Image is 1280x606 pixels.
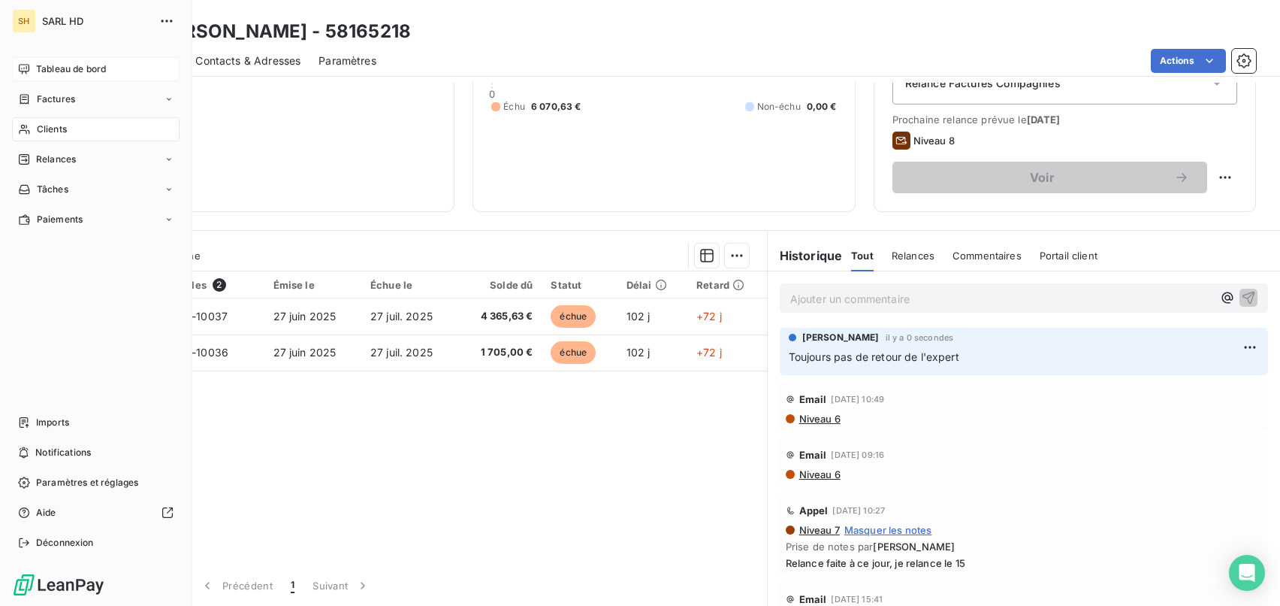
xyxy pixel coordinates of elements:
[36,153,76,166] span: Relances
[757,100,801,114] span: Non-échu
[551,305,596,328] span: échue
[370,346,433,359] span: 27 juil. 2025
[503,100,525,114] span: Échu
[1040,250,1097,262] span: Portail client
[626,346,651,359] span: 102 j
[892,114,1237,126] span: Prochaine relance prévue le
[12,501,180,525] a: Aide
[798,468,841,480] span: Niveau 6
[696,346,722,359] span: +72 j
[303,570,379,601] button: Suivant
[832,506,885,515] span: [DATE] 10:27
[913,135,955,147] span: Niveau 8
[798,413,841,425] span: Niveau 6
[213,278,226,292] span: 2
[799,504,829,517] span: Appel
[799,393,827,405] span: Email
[892,250,934,262] span: Relances
[195,53,300,68] span: Contacts & Adresses
[466,279,533,291] div: Solde dû
[551,341,596,364] span: échue
[36,416,69,429] span: Imports
[892,162,1207,193] button: Voir
[42,15,150,27] span: SARL HD
[12,573,105,597] img: Logo LeanPay
[844,524,932,536] span: Masquer les notes
[489,88,495,100] span: 0
[831,395,884,404] span: [DATE] 10:49
[799,449,827,461] span: Email
[35,446,91,459] span: Notifications
[910,171,1174,183] span: Voir
[696,310,722,323] span: +72 j
[36,506,56,520] span: Aide
[273,310,337,323] span: 27 juin 2025
[36,536,94,550] span: Déconnexion
[1151,49,1226,73] button: Actions
[831,595,883,604] span: [DATE] 15:41
[531,100,581,114] span: 6 070,63 €
[37,92,75,106] span: Factures
[831,450,884,459] span: [DATE] 09:16
[291,578,294,593] span: 1
[318,53,376,68] span: Paramètres
[273,346,337,359] span: 27 juin 2025
[626,310,651,323] span: 102 j
[273,279,352,291] div: Émise le
[12,9,36,33] div: SH
[466,309,533,324] span: 4 365,63 €
[807,100,837,114] span: 0,00 €
[551,279,608,291] div: Statut
[696,279,758,291] div: Retard
[802,331,880,344] span: [PERSON_NAME]
[282,570,303,601] button: 1
[786,541,1262,553] span: Prise de notes par
[37,123,67,136] span: Clients
[798,524,840,536] span: Niveau 7
[905,76,1061,91] span: Relance Factures Compagnies
[37,183,68,196] span: Tâches
[132,18,411,45] h3: M [PERSON_NAME] - 58165218
[873,541,955,553] span: [PERSON_NAME]
[799,593,827,605] span: Email
[886,333,954,342] span: il y a 0 secondes
[786,557,1262,569] span: Relance faite à ce jour, je relance le 15
[952,250,1022,262] span: Commentaires
[36,476,138,489] span: Paramètres et réglages
[789,350,959,363] span: Toujours pas de retour de l'expert
[191,570,282,601] button: Précédent
[36,62,106,76] span: Tableau de bord
[851,250,874,262] span: Tout
[768,247,843,265] h6: Historique
[37,213,83,226] span: Paiements
[370,279,448,291] div: Échue le
[466,345,533,360] span: 1 705,00 €
[626,279,678,291] div: Délai
[1027,114,1061,126] span: [DATE]
[1229,555,1265,591] div: Open Intercom Messenger
[370,310,433,323] span: 27 juil. 2025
